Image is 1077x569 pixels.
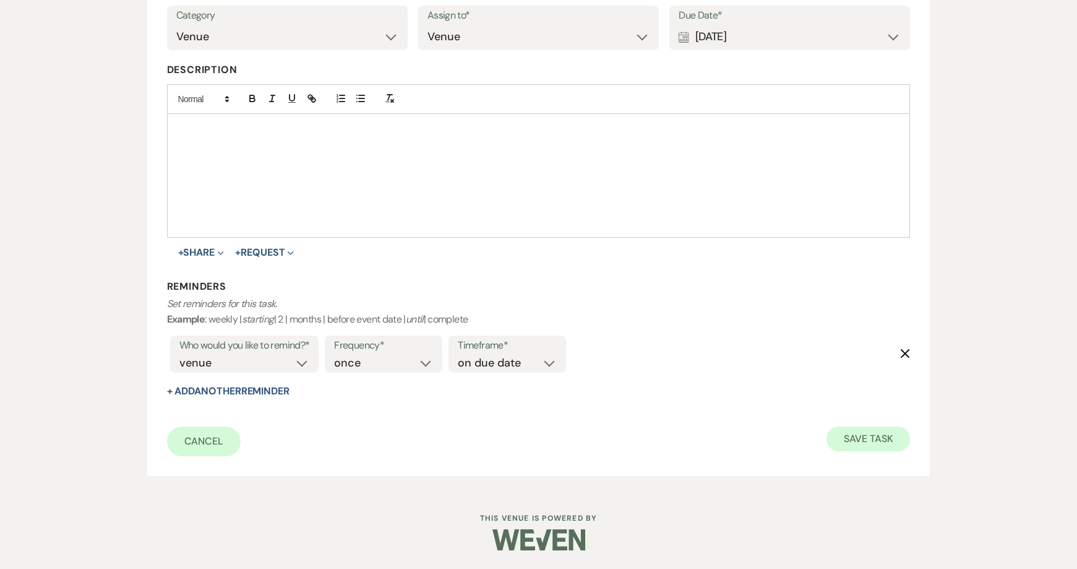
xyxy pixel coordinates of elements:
[334,337,433,355] label: Frequency*
[427,7,650,25] label: Assign to*
[178,248,225,258] button: Share
[167,61,911,79] label: Description
[492,518,585,562] img: Weven Logo
[167,427,241,456] a: Cancel
[679,25,901,49] div: [DATE]
[406,313,424,326] i: until
[826,427,910,451] button: Save Task
[167,313,205,326] b: Example
[235,248,294,258] button: Request
[167,296,911,328] p: : weekly | | 2 | months | before event date | | complete
[179,337,310,355] label: Who would you like to remind?*
[176,7,398,25] label: Category
[167,297,277,310] i: Set reminders for this task.
[458,337,557,355] label: Timeframe*
[679,7,901,25] label: Due Date*
[242,313,274,326] i: starting
[167,386,290,396] button: + AddAnotherReminder
[167,280,911,293] h3: Reminders
[235,248,241,258] span: +
[178,248,184,258] span: +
